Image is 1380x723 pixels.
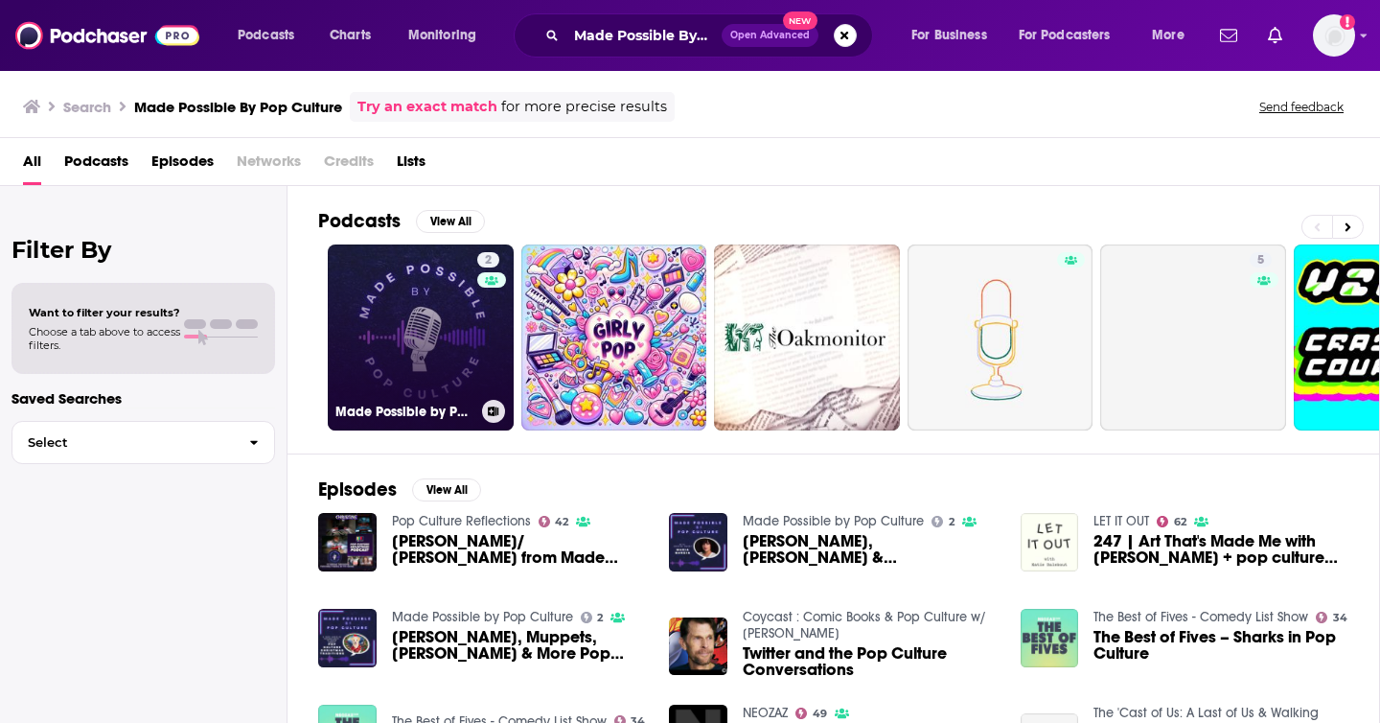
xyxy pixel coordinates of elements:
a: 49 [795,708,827,719]
a: Pop Culture Reflections [392,513,531,529]
span: 62 [1174,518,1186,526]
button: Open AdvancedNew [722,24,818,47]
span: 2 [597,614,603,622]
h2: Podcasts [318,209,401,233]
span: [PERSON_NAME], [PERSON_NAME] & [PERSON_NAME]: The MADE POSSIBLE BY POP CULTURE Season 2 Premiere [743,533,998,566]
button: open menu [224,20,319,51]
img: Selena Quintanilla Pérez, Juan Gabriel & Maria Garcia: The MADE POSSIBLE BY POP CULTURE Season 2 ... [669,513,727,571]
a: 5 [1250,252,1272,268]
a: 34 [1316,612,1347,623]
span: Credits [324,146,374,185]
a: 247 | Art That's Made Me with Briana Bane + pop culture resolutions [1093,533,1348,566]
span: Networks [237,146,301,185]
button: View All [416,210,485,233]
a: The Best of Fives - Comedy List Show [1093,609,1308,625]
a: All [23,146,41,185]
span: For Business [911,22,987,49]
a: Episodes [151,146,214,185]
span: for more precise results [501,96,667,118]
img: Podchaser - Follow, Share and Rate Podcasts [15,17,199,54]
span: Podcasts [238,22,294,49]
a: LET IT OUT [1093,513,1149,529]
span: 2 [485,251,492,270]
span: Monitoring [408,22,476,49]
div: Search podcasts, credits, & more... [532,13,891,58]
img: 247 | Art That's Made Me with Briana Bane + pop culture resolutions [1021,513,1079,571]
a: NEOZAZ [743,705,788,721]
a: 42 [539,516,569,527]
a: 2 [581,612,604,623]
span: 42 [555,518,568,526]
span: 2 [949,518,954,526]
a: 2 [477,252,499,268]
h2: Filter By [11,236,275,264]
span: More [1152,22,1184,49]
a: 5 [1100,245,1286,431]
button: View All [412,478,481,501]
h3: Made Possible By Pop Culture [134,98,342,116]
img: Twitter and the Pop Culture Conversations [669,618,727,676]
button: open menu [898,20,1011,51]
button: open menu [395,20,501,51]
a: Charts [317,20,382,51]
a: Made Possible by Pop Culture [392,609,573,625]
button: open menu [1006,20,1138,51]
span: 49 [813,710,827,718]
a: EpisodesView All [318,478,481,501]
span: For Podcasters [1019,22,1111,49]
span: Open Advanced [730,31,810,40]
span: [PERSON_NAME], Muppets, [PERSON_NAME] & More Pop Culture Christmas Traditions [392,629,647,662]
a: Podcasts [64,146,128,185]
svg: Add a profile image [1340,14,1355,30]
span: Want to filter your results? [29,306,180,319]
a: Selena Quintanilla Pérez, Juan Gabriel & Maria Garcia: The MADE POSSIBLE BY POP CULTURE Season 2 ... [743,533,998,566]
a: PodcastsView All [318,209,485,233]
img: Christine w/ Danielle Turchiano from Made Possible by Pop Culture [318,513,377,571]
span: 5 [1257,251,1264,270]
button: Show profile menu [1313,14,1355,57]
a: The Best of Fives – Sharks in Pop Culture [1093,629,1348,662]
span: Charts [330,22,371,49]
span: Logged in as heidiv [1313,14,1355,57]
img: Sabrina Carpenter, Muppets, Charlie Brown & More Pop Culture Christmas Traditions [318,609,377,667]
img: User Profile [1313,14,1355,57]
a: Made Possible by Pop Culture [743,513,924,529]
a: 62 [1157,516,1186,527]
h2: Episodes [318,478,397,501]
p: Saved Searches [11,389,275,408]
a: Sabrina Carpenter, Muppets, Charlie Brown & More Pop Culture Christmas Traditions [392,629,647,662]
span: Select [12,436,234,449]
a: Show notifications dropdown [1212,19,1245,52]
button: Send feedback [1253,99,1349,115]
a: Coycast : Comic Books & Pop Culture w/ Coy Jandreau [743,609,986,641]
input: Search podcasts, credits, & more... [566,20,722,51]
a: Show notifications dropdown [1260,19,1290,52]
button: Select [11,421,275,464]
a: Lists [397,146,425,185]
span: 34 [1333,614,1347,622]
a: 2 [931,516,954,527]
a: Twitter and the Pop Culture Conversations [743,645,998,678]
h3: Search [63,98,111,116]
img: The Best of Fives – Sharks in Pop Culture [1021,609,1079,667]
span: 247 | Art That's Made Me with [PERSON_NAME] + pop culture resolutions [1093,533,1348,566]
span: Choose a tab above to access filters. [29,325,180,352]
button: open menu [1138,20,1208,51]
a: 2Made Possible by Pop Culture [328,245,514,431]
span: New [783,12,817,30]
a: Christine w/ Danielle Turchiano from Made Possible by Pop Culture [392,533,647,566]
span: [PERSON_NAME]/ [PERSON_NAME] from Made Possible by Pop Culture [392,533,647,566]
